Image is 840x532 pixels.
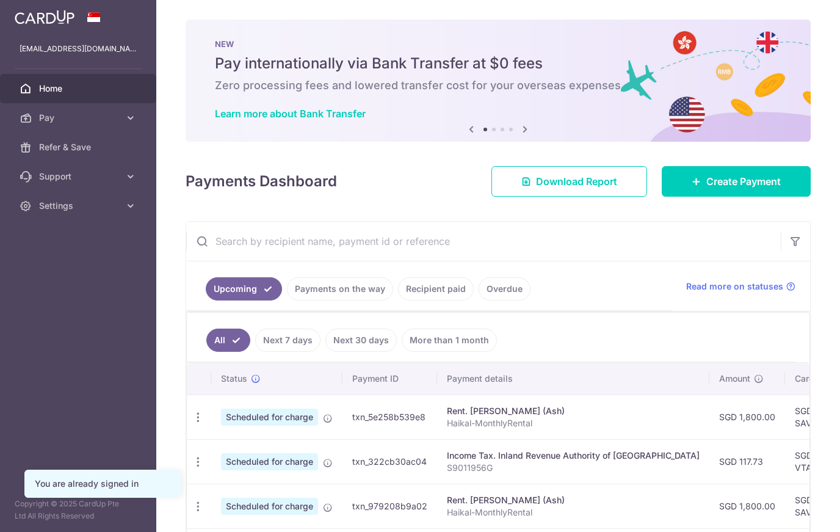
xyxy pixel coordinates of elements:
h6: Zero processing fees and lowered transfer cost for your overseas expenses [215,78,781,93]
span: Download Report [536,174,617,189]
span: Scheduled for charge [221,453,318,470]
img: CardUp [15,10,74,24]
span: Scheduled for charge [221,498,318,515]
a: Learn more about Bank Transfer [215,107,366,120]
a: Overdue [479,277,530,301]
p: Haikal-MonthlyRental [447,417,700,429]
td: txn_322cb30ac04 [342,439,437,484]
div: Income Tax. Inland Revenue Authority of [GEOGRAPHIC_DATA] [447,450,700,462]
a: Recipient paid [398,277,474,301]
span: Support [39,170,120,183]
th: Payment ID [342,363,437,395]
span: Read more on statuses [686,280,783,293]
input: Search by recipient name, payment id or reference [186,222,781,261]
div: Rent. [PERSON_NAME] (Ash) [447,405,700,417]
span: Amount [719,373,750,385]
a: All [206,329,250,352]
span: Pay [39,112,120,124]
p: S9011956G [447,462,700,474]
a: More than 1 month [402,329,497,352]
span: Home [39,82,120,95]
td: SGD 1,800.00 [709,484,785,528]
span: Settings [39,200,120,212]
div: Rent. [PERSON_NAME] (Ash) [447,494,700,506]
a: Payments on the way [287,277,393,301]
td: txn_979208b9a02 [342,484,437,528]
a: Next 30 days [325,329,397,352]
a: Download Report [491,166,647,197]
span: Status [221,373,247,385]
p: Haikal-MonthlyRental [447,506,700,519]
a: Next 7 days [255,329,320,352]
span: Create Payment [706,174,781,189]
td: SGD 1,800.00 [709,395,785,439]
th: Payment details [437,363,709,395]
a: Upcoming [206,277,282,301]
h5: Pay internationally via Bank Transfer at $0 fees [215,54,781,73]
h4: Payments Dashboard [186,170,337,192]
img: Bank transfer banner [186,20,811,142]
td: SGD 117.73 [709,439,785,484]
div: You are already signed in [35,478,170,490]
p: [EMAIL_ADDRESS][DOMAIN_NAME] [20,43,137,55]
p: NEW [215,39,781,49]
a: Create Payment [662,166,811,197]
a: Read more on statuses [686,280,795,293]
td: txn_5e258b539e8 [342,395,437,439]
span: Scheduled for charge [221,409,318,426]
span: Refer & Save [39,141,120,153]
